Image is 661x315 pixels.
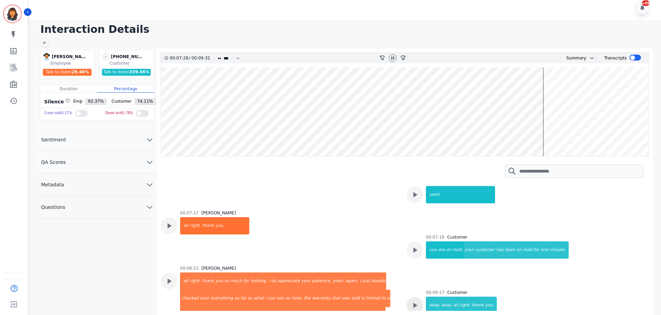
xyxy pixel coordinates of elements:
[170,53,212,63] div: /
[561,53,586,63] div: Summary
[589,55,595,61] svg: chevron down
[243,272,250,290] div: for
[387,290,390,307] div: a
[276,290,285,307] div: see
[447,234,467,240] div: Customer
[250,272,268,290] div: holding.
[224,272,230,290] div: so
[40,23,654,36] h1: Interaction Details
[464,241,475,259] div: your
[146,203,154,211] svg: chevron down
[351,290,361,307] div: sold
[540,241,549,259] div: one
[495,241,504,259] div: has
[446,241,452,259] div: on
[36,129,157,151] button: Sentiment chevron down
[371,272,386,290] div: double
[332,272,345,290] div: yeah.
[484,297,497,314] div: you.
[146,180,154,189] svg: chevron down
[427,186,495,203] div: yeah.
[475,241,496,259] div: customer
[102,53,110,61] span: -
[270,272,277,290] div: do
[189,272,202,290] div: right.
[43,98,70,105] div: Silence
[247,290,253,307] div: as
[604,53,627,63] div: Transcripts
[202,217,215,234] div: thank
[359,272,361,290] div: i
[504,241,516,259] div: been
[50,61,93,66] div: Employee
[291,290,303,307] div: here.
[146,136,154,144] svg: chevron down
[234,290,240,307] div: as
[345,272,359,290] div: again,
[180,266,199,271] div: 00:08:53
[215,217,249,234] div: you.
[181,272,189,290] div: all
[586,55,595,61] button: chevron down
[36,196,157,219] button: Questions chevron down
[202,266,236,271] div: [PERSON_NAME]
[362,272,371,290] div: just
[105,108,133,118] div: Dead air 65.78 %
[361,290,365,307] div: is
[180,210,199,216] div: 00:07:17
[516,241,523,259] div: on
[452,241,464,259] div: hold.
[52,53,86,61] div: [PERSON_NAME]
[36,151,157,174] button: QA Scores chevron down
[44,108,72,118] div: Cross talk 0.17 %
[134,99,156,105] span: 74.11 %
[43,69,92,76] div: Talk to listen
[146,158,154,166] svg: chevron down
[426,290,445,295] div: 00:09:17
[109,99,134,105] span: Customer
[440,297,453,314] div: okay.
[97,85,154,93] div: Percentage
[85,99,107,105] span: 92.37 %
[40,85,97,93] div: Duration
[285,290,291,307] div: on
[4,6,21,22] img: Bordered avatar
[438,241,446,259] div: are
[190,53,209,63] div: 00:09:32
[303,290,311,307] div: the
[129,70,149,74] span: 339.46 %
[253,290,264,307] div: what
[181,290,199,307] div: checked
[453,297,459,314] div: all
[277,272,300,290] div: appreciate
[199,290,210,307] div: over
[523,241,533,259] div: hold
[230,272,243,290] div: much
[300,272,311,290] div: your
[210,290,234,307] div: everything
[110,61,152,66] div: Customer
[427,241,438,259] div: you
[268,272,270,290] div: i
[202,272,215,290] div: thank
[381,290,387,307] div: to
[311,272,332,290] div: patience.
[36,181,69,188] span: Metadata
[189,217,202,234] div: right.
[36,174,157,196] button: Metadata chevron down
[447,290,467,295] div: Customer
[170,53,189,63] div: 00:07:28
[240,290,247,307] div: far
[72,70,89,74] span: 29.46 %
[111,53,146,61] div: [PHONE_NUMBER]
[36,204,71,211] span: Questions
[102,69,151,76] div: Talk to listen
[365,290,381,307] div: limited
[341,290,351,307] div: was
[202,210,236,216] div: [PERSON_NAME]
[267,290,276,307] div: can
[36,159,72,166] span: QA Scores
[331,290,341,307] div: that
[181,217,189,234] div: all
[459,297,471,314] div: right.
